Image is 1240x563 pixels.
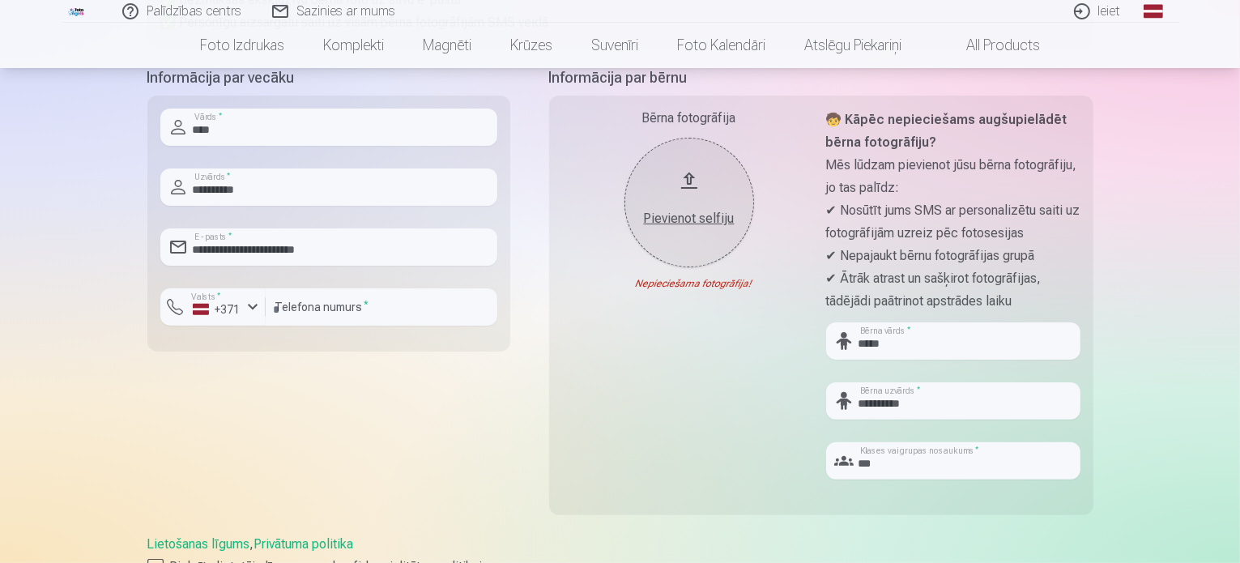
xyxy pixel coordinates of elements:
[193,301,241,318] div: +371
[572,23,658,68] a: Suvenīri
[491,23,572,68] a: Krūzes
[147,66,510,89] h5: Informācija par vecāku
[826,154,1080,199] p: Mēs lūdzam pievienot jūsu bērna fotogrāfiju, jo tas palīdz:
[921,23,1059,68] a: All products
[304,23,403,68] a: Komplekti
[624,138,754,267] button: Pievienot selfiju
[658,23,785,68] a: Foto kalendāri
[160,288,266,326] button: Valsts*+371
[562,109,816,128] div: Bērna fotogrāfija
[186,291,226,303] label: Valsts
[549,66,1093,89] h5: Informācija par bērnu
[562,277,816,290] div: Nepieciešama fotogrāfija!
[826,199,1080,245] p: ✔ Nosūtīt jums SMS ar personalizētu saiti uz fotogrāfijām uzreiz pēc fotosesijas
[826,245,1080,267] p: ✔ Nepajaukt bērnu fotogrāfijas grupā
[826,112,1067,150] strong: 🧒 Kāpēc nepieciešams augšupielādēt bērna fotogrāfiju?
[181,23,304,68] a: Foto izdrukas
[403,23,491,68] a: Magnēti
[641,209,738,228] div: Pievienot selfiju
[826,267,1080,313] p: ✔ Ātrāk atrast un sašķirot fotogrāfijas, tādējādi paātrinot apstrādes laiku
[68,6,86,16] img: /fa1
[254,536,354,552] a: Privātuma politika
[785,23,921,68] a: Atslēgu piekariņi
[147,536,250,552] a: Lietošanas līgums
